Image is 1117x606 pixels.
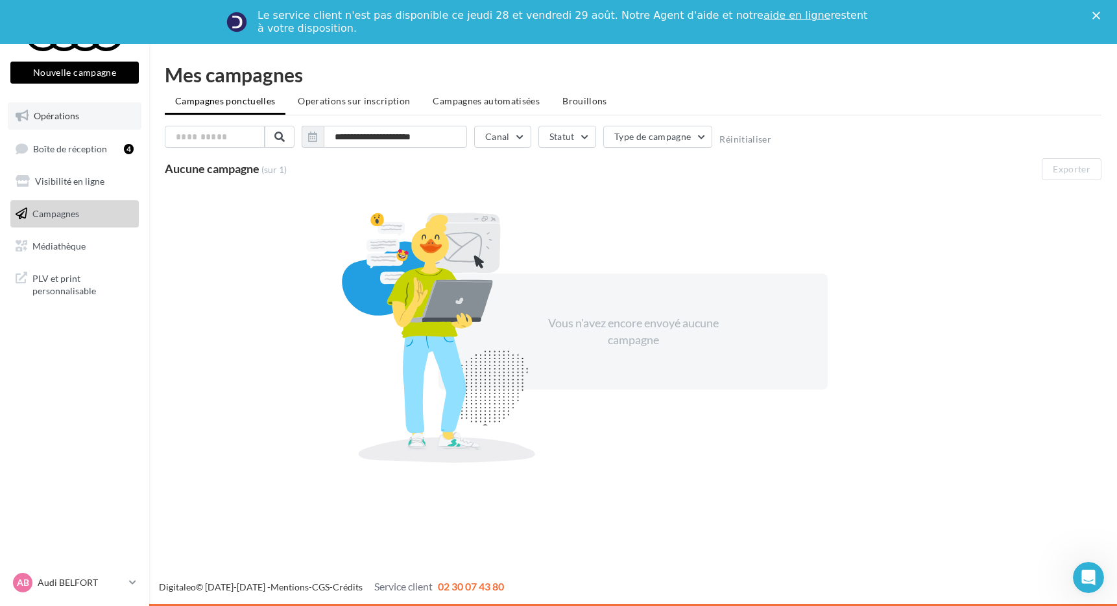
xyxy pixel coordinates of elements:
span: Visibilité en ligne [35,176,104,187]
span: Aucune campagne [165,161,259,176]
span: Boîte de réception [33,143,107,154]
div: Mes campagnes [165,65,1101,84]
a: PLV et print personnalisable [8,264,141,303]
div: Le service client n'est pas disponible ce jeudi 28 et vendredi 29 août. Notre Agent d'aide et not... [258,9,870,35]
span: © [DATE]-[DATE] - - - [159,581,504,592]
a: CGS [312,581,330,592]
span: Brouillons [562,95,607,106]
a: Digitaleo [159,581,196,592]
span: (sur 1) [261,163,287,176]
a: Visibilité en ligne [8,168,141,195]
a: aide en ligne [763,9,830,21]
button: Statut [538,126,596,148]
span: Campagnes automatisées [433,95,540,106]
a: Boîte de réception4 [8,135,141,163]
img: Profile image for Service-Client [226,12,247,32]
div: Fermer [1092,12,1105,19]
div: 4 [124,144,134,154]
span: Campagnes [32,208,79,219]
iframe: Intercom live chat [1073,562,1104,593]
button: Nouvelle campagne [10,62,139,84]
p: Audi BELFORT [38,576,124,589]
a: Médiathèque [8,233,141,260]
button: Exporter [1042,158,1101,180]
span: Opérations [34,110,79,121]
button: Type de campagne [603,126,713,148]
a: Crédits [333,581,363,592]
div: Vous n'avez encore envoyé aucune campagne [522,315,745,348]
span: PLV et print personnalisable [32,270,134,297]
span: Médiathèque [32,240,86,251]
span: AB [17,576,29,589]
span: 02 30 07 43 80 [438,580,504,592]
a: Campagnes [8,200,141,227]
button: Canal [474,126,531,148]
a: AB Audi BELFORT [10,570,139,595]
a: Mentions [270,581,309,592]
span: Service client [374,580,433,592]
a: Opérations [8,102,141,130]
span: Operations sur inscription [298,95,410,106]
button: Réinitialiser [719,134,771,145]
